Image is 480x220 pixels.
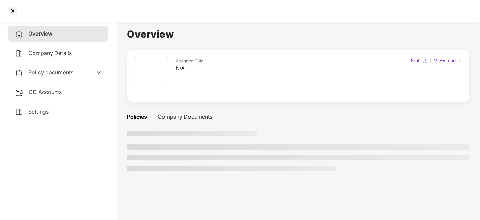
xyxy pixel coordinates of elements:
[457,59,462,63] img: rightIcon
[176,58,204,64] div: Assigned CSM
[15,49,23,58] img: svg+xml;base64,PHN2ZyB4bWxucz0iaHR0cDovL3d3dy53My5vcmcvMjAwMC9zdmciIHdpZHRoPSIyNCIgaGVpZ2h0PSIyNC...
[176,64,204,72] div: N/A
[158,113,212,121] div: Company Documents
[28,69,73,76] span: Policy documents
[433,57,463,64] div: View more
[15,89,23,97] img: svg+xml;base64,PHN2ZyB3aWR0aD0iMjUiIGhlaWdodD0iMjQiIHZpZXdCb3g9IjAgMCAyNSAyNCIgZmlsbD0ibm9uZSIgeG...
[29,89,62,95] span: CD Accounts
[96,70,101,75] span: down
[28,30,52,37] span: Overview
[422,59,427,63] img: editIcon
[15,69,23,77] img: svg+xml;base64,PHN2ZyB4bWxucz0iaHR0cDovL3d3dy53My5vcmcvMjAwMC9zdmciIHdpZHRoPSIyNCIgaGVpZ2h0PSIyNC...
[28,50,72,57] span: Company Details
[15,30,23,38] img: svg+xml;base64,PHN2ZyB4bWxucz0iaHR0cDovL3d3dy53My5vcmcvMjAwMC9zdmciIHdpZHRoPSIyNCIgaGVpZ2h0PSIyNC...
[28,108,49,115] span: Settings
[410,57,421,64] div: Edit
[15,108,23,116] img: svg+xml;base64,PHN2ZyB4bWxucz0iaHR0cDovL3d3dy53My5vcmcvMjAwMC9zdmciIHdpZHRoPSIyNCIgaGVpZ2h0PSIyNC...
[127,113,147,121] div: Policies
[127,27,469,42] h1: Overview
[428,57,433,64] div: |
